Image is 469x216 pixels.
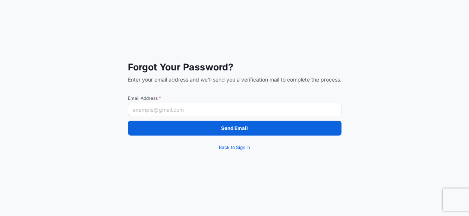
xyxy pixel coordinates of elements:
[128,140,341,155] a: Back to Sign In
[128,95,341,101] span: Email Address
[128,121,341,136] button: Send Email
[128,103,341,116] input: example@gmail.com
[128,76,341,83] span: Enter your email address and we'll send you a verification mail to complete the process.
[219,144,250,151] span: Back to Sign In
[221,124,248,132] p: Send Email
[128,61,341,73] span: Forgot Your Password?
